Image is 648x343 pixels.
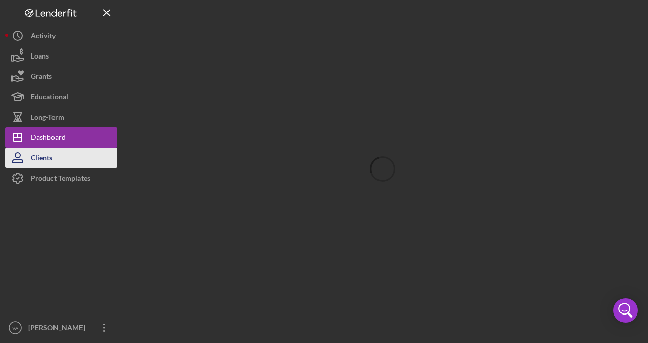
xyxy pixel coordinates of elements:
[5,168,117,188] button: Product Templates
[31,127,66,150] div: Dashboard
[25,318,92,340] div: [PERSON_NAME]
[31,66,52,89] div: Grants
[5,25,117,46] button: Activity
[5,87,117,107] button: Educational
[5,107,117,127] button: Long-Term
[31,168,90,191] div: Product Templates
[31,25,56,48] div: Activity
[31,46,49,69] div: Loans
[31,148,52,170] div: Clients
[5,127,117,148] button: Dashboard
[5,148,117,168] button: Clients
[613,298,638,323] div: Open Intercom Messenger
[31,87,68,109] div: Educational
[5,46,117,66] button: Loans
[5,66,117,87] button: Grants
[12,325,19,331] text: VA
[31,107,64,130] div: Long-Term
[5,318,117,338] button: VA[PERSON_NAME]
